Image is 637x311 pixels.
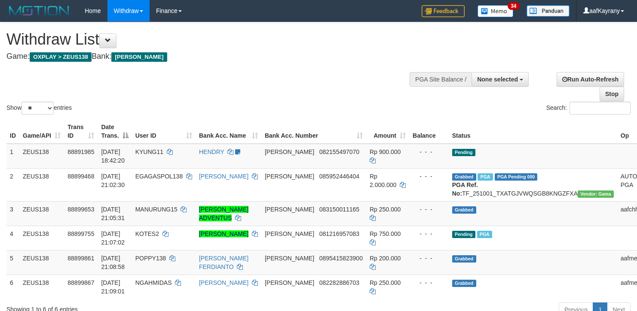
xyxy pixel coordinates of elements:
img: MOTION_logo.png [6,4,72,17]
th: Status [449,119,617,144]
a: [PERSON_NAME] ADVENTUS [199,206,248,221]
input: Search: [570,102,631,115]
a: HENDRY [199,148,224,155]
span: MANURUNG15 [135,206,178,213]
a: [PERSON_NAME] [199,279,248,286]
div: - - - [413,172,445,181]
td: 5 [6,250,19,275]
span: [PERSON_NAME] [265,230,314,237]
th: Amount: activate to sort column ascending [366,119,409,144]
span: Rp 750.000 [370,230,401,237]
span: [DATE] 21:02:30 [101,173,125,188]
span: Grabbed [452,280,476,287]
span: Copy 085952446404 to clipboard [319,173,359,180]
span: Copy 082282886703 to clipboard [319,279,359,286]
select: Showentries [21,102,54,115]
span: [PERSON_NAME] [111,52,167,62]
span: Marked by aafchomsokheang [477,231,492,238]
td: 4 [6,226,19,250]
td: 6 [6,275,19,299]
img: Button%20Memo.svg [478,5,514,17]
div: - - - [413,205,445,214]
span: KOTES2 [135,230,159,237]
span: [DATE] 18:42:20 [101,148,125,164]
span: [PERSON_NAME] [265,279,314,286]
span: [PERSON_NAME] [265,173,314,180]
td: 3 [6,201,19,226]
span: 88899861 [67,255,94,262]
span: 88899755 [67,230,94,237]
span: Grabbed [452,255,476,263]
span: Rp 2.000.000 [370,173,396,188]
div: - - - [413,148,445,156]
span: 88899867 [67,279,94,286]
span: EGAGASPOL138 [135,173,183,180]
th: Date Trans.: activate to sort column descending [98,119,132,144]
th: Balance [409,119,449,144]
label: Show entries [6,102,72,115]
span: 34 [508,2,519,10]
span: [DATE] 21:07:02 [101,230,125,246]
span: Copy 081216957083 to clipboard [319,230,359,237]
a: [PERSON_NAME] FERDIANTO [199,255,248,270]
h1: Withdraw List [6,31,416,48]
td: 1 [6,144,19,169]
span: Pending [452,149,475,156]
b: PGA Ref. No: [452,181,478,197]
label: Search: [546,102,631,115]
span: Rp 200.000 [370,255,401,262]
span: 88891985 [67,148,94,155]
a: Stop [600,87,624,101]
div: PGA Site Balance / [410,72,472,87]
span: None selected [477,76,518,83]
span: Rp 900.000 [370,148,401,155]
h4: Game: Bank: [6,52,416,61]
span: Marked by aafchomsokheang [478,173,493,181]
span: [PERSON_NAME] [265,255,314,262]
span: Pending [452,231,475,238]
th: Game/API: activate to sort column ascending [19,119,64,144]
span: POPPY138 [135,255,166,262]
div: - - - [413,254,445,263]
span: Copy 082155497070 to clipboard [319,148,359,155]
span: [DATE] 21:05:31 [101,206,125,221]
img: Feedback.jpg [422,5,465,17]
span: Vendor URL: https://trx31.1velocity.biz [578,190,614,198]
span: Copy 0895415823900 to clipboard [319,255,363,262]
div: - - - [413,229,445,238]
span: Grabbed [452,206,476,214]
a: Run Auto-Refresh [557,72,624,87]
td: ZEUS138 [19,201,64,226]
span: [PERSON_NAME] [265,148,314,155]
span: [DATE] 21:09:01 [101,279,125,295]
a: [PERSON_NAME] [199,173,248,180]
th: User ID: activate to sort column ascending [132,119,196,144]
button: None selected [472,72,529,87]
a: [PERSON_NAME] [199,230,248,237]
td: ZEUS138 [19,250,64,275]
span: NGAHMIDAS [135,279,172,286]
span: Rp 250.000 [370,206,401,213]
th: Bank Acc. Number: activate to sort column ascending [261,119,366,144]
img: panduan.png [527,5,570,17]
div: - - - [413,278,445,287]
th: Bank Acc. Name: activate to sort column ascending [196,119,261,144]
span: [DATE] 21:08:58 [101,255,125,270]
th: ID [6,119,19,144]
td: ZEUS138 [19,168,64,201]
td: TF_251001_TXATGJVWQSGB8KNGZFXA [449,168,617,201]
span: Rp 250.000 [370,279,401,286]
td: 2 [6,168,19,201]
span: OXPLAY > ZEUS138 [30,52,92,62]
span: Grabbed [452,173,476,181]
span: 88899653 [67,206,94,213]
span: 88899468 [67,173,94,180]
span: Copy 083150011165 to clipboard [319,206,359,213]
td: ZEUS138 [19,226,64,250]
td: ZEUS138 [19,275,64,299]
td: ZEUS138 [19,144,64,169]
th: Trans ID: activate to sort column ascending [64,119,98,144]
span: KYUNG11 [135,148,163,155]
span: [PERSON_NAME] [265,206,314,213]
span: PGA Pending [495,173,538,181]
